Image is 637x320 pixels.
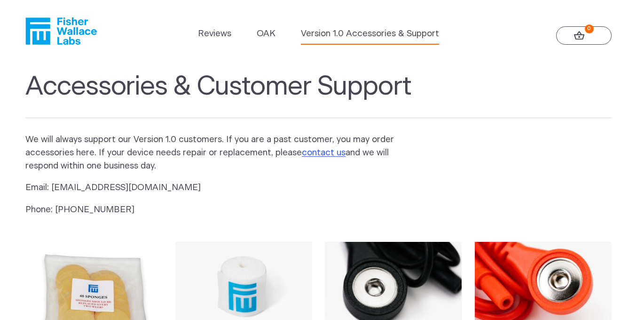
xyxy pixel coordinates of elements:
p: Email: [EMAIL_ADDRESS][DOMAIN_NAME] [25,181,409,194]
h1: Accessories & Customer Support [25,71,612,118]
a: Reviews [198,27,231,40]
strong: 0 [585,24,594,33]
a: Version 1.0 Accessories & Support [301,27,439,40]
a: OAK [257,27,275,40]
p: We will always support our Version 1.0 customers. If you are a past customer, you may order acces... [25,133,409,173]
a: Fisher Wallace [25,17,97,45]
a: 0 [556,26,612,45]
p: Phone: [PHONE_NUMBER] [25,203,409,216]
a: contact us [302,148,346,157]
